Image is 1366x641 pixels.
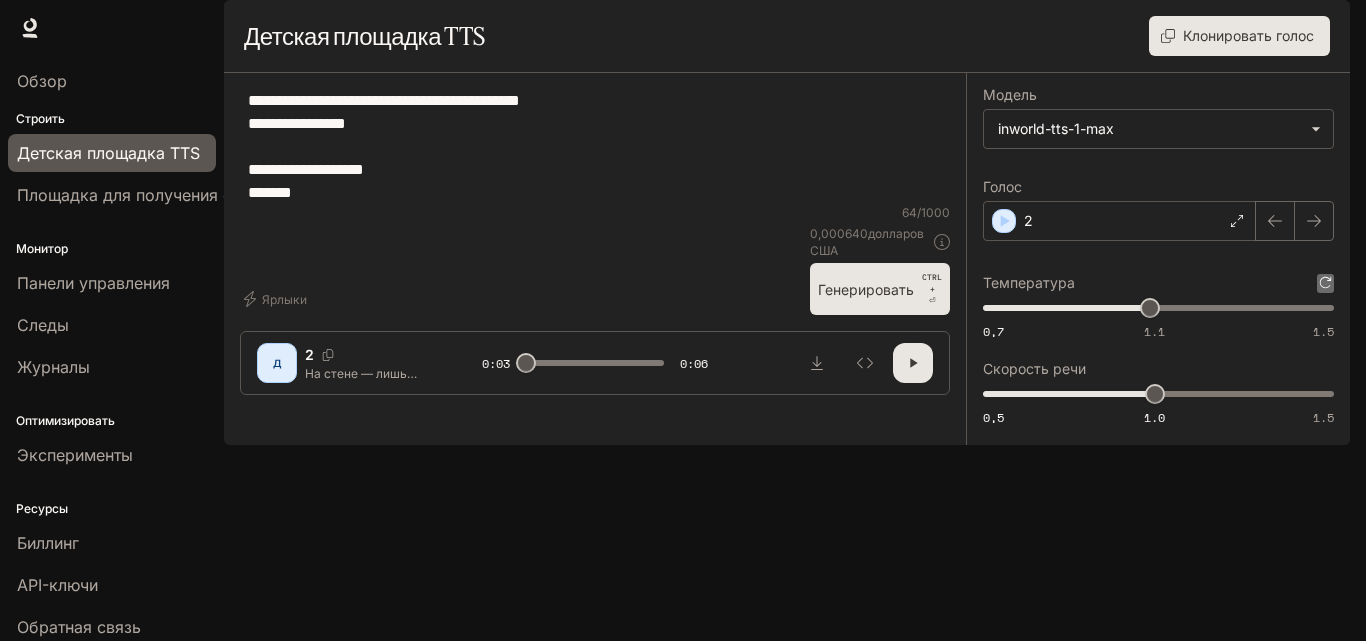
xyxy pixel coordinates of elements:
[1183,27,1314,44] font: Клонировать голос
[273,357,282,369] font: Д
[983,360,1086,377] font: Скорость речи
[1144,323,1165,340] font: 1.1
[818,281,914,298] font: Генерировать
[983,86,1037,103] font: Модель
[810,226,868,241] font: 0,000640
[1144,409,1165,426] font: 1.0
[917,205,921,220] font: /
[1313,409,1334,426] font: 1.5
[983,178,1022,195] font: Голос
[902,205,917,220] font: 64
[1024,212,1033,229] font: 2
[845,343,885,383] button: Осмотреть
[240,283,315,315] button: Ярлыки
[680,355,708,372] font: 0:06
[482,355,510,372] font: 0:03
[983,409,1004,426] font: 0,5
[983,274,1075,291] font: Температура
[998,120,1114,137] font: inworld-tts-1-max
[983,323,1004,340] font: 0,7
[305,366,425,450] font: На стене — лишь надпись, выцарапанная ножом: «Он ещё всё смотрит».
[810,263,950,315] button: ГенерироватьCTRL +⏎
[1313,323,1334,340] font: 1.5
[922,272,942,294] font: CTRL +
[984,110,1333,148] div: inworld-tts-1-max
[921,205,950,220] font: 1000
[244,21,485,51] font: Детская площадка TTS
[797,343,837,383] button: Скачать аудио
[929,296,936,305] font: ⏎
[305,346,314,363] font: 2
[1317,274,1334,293] button: Сбросить к настройкам по умолчанию
[314,349,342,361] button: Копировать голосовой идентификатор
[262,293,307,308] font: Ярлыки
[1149,16,1330,56] button: Клонировать голос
